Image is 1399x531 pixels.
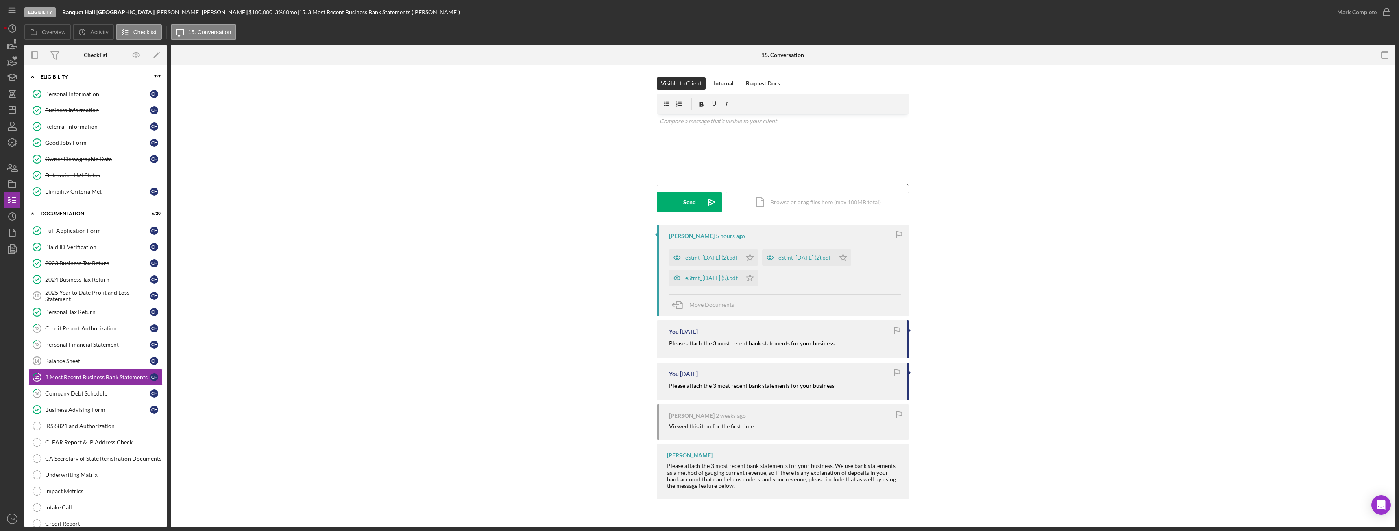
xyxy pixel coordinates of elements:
[150,275,158,284] div: C H
[9,517,15,521] text: LW
[746,77,780,90] div: Request Docs
[28,450,163,467] a: CA Secretary of State Registration Documents
[714,77,734,90] div: Internal
[150,106,158,114] div: C H
[669,382,835,389] mark: Please attach the 3 most recent bank statements for your business
[45,341,150,348] div: Personal Financial Statement
[685,254,738,261] div: eStmt_[DATE] (2).pdf
[680,328,698,335] time: 2025-09-17 00:02
[28,483,163,499] a: Impact Metrics
[45,123,150,130] div: Referral Information
[45,156,150,162] div: Owner Demographic Data
[45,358,150,364] div: Balance Sheet
[778,254,831,261] div: eStmt_[DATE] (2).pdf
[150,389,158,398] div: C H
[45,374,150,380] div: 3 Most Recent Business Bank Statements
[73,24,113,40] button: Activity
[171,24,237,40] button: 15. Conversation
[150,308,158,316] div: C H
[669,371,679,377] div: You
[45,260,150,267] div: 2023 Business Tax Return
[62,9,154,15] b: Banquet Hall [GEOGRAPHIC_DATA]
[4,511,20,527] button: LW
[716,233,745,239] time: 2025-09-17 21:36
[742,77,784,90] button: Request Docs
[35,326,39,331] tspan: 12
[275,9,283,15] div: 3 %
[669,233,715,239] div: [PERSON_NAME]
[150,90,158,98] div: C H
[45,227,150,234] div: Full Application Form
[661,77,702,90] div: Visible to Client
[28,288,163,304] a: 102025 Year to Date Profit and Loss StatementCH
[689,301,734,308] span: Move Documents
[45,188,150,195] div: Eligibility Criteria Met
[28,434,163,450] a: CLEAR Report & IP Address Check
[716,413,746,419] time: 2025-09-02 19:06
[28,385,163,402] a: 16Company Debt ScheduleCH
[669,295,742,315] button: Move Documents
[155,9,248,15] div: [PERSON_NAME] [PERSON_NAME] |
[28,135,163,151] a: Good Jobs FormCH
[45,107,150,114] div: Business Information
[683,192,696,212] div: Send
[150,259,158,267] div: C H
[28,167,163,184] a: Determine LMI Status
[150,357,158,365] div: C H
[150,188,158,196] div: C H
[762,249,851,266] button: eStmt_[DATE] (2).pdf
[35,342,39,347] tspan: 13
[41,74,140,79] div: Eligibility
[45,423,162,429] div: IRS 8821 and Authorization
[146,211,161,216] div: 6 / 20
[28,337,163,353] a: 13Personal Financial StatementCH
[45,325,150,332] div: Credit Report Authorization
[133,29,157,35] label: Checklist
[669,340,836,347] mark: Please attach the 3 most recent bank statements for your business.
[283,9,297,15] div: 60 mo
[45,140,150,146] div: Good Jobs Form
[150,122,158,131] div: C H
[41,211,140,216] div: Documentation
[669,249,758,266] button: eStmt_[DATE] (2).pdf
[34,358,39,363] tspan: 14
[297,9,460,15] div: | 15. 3 Most Recent Business Bank Statements ([PERSON_NAME])
[657,192,722,212] button: Send
[28,353,163,369] a: 14Balance SheetCH
[28,223,163,239] a: Full Application FormCH
[45,244,150,250] div: Plaid ID Verification
[28,369,163,385] a: 153 Most Recent Business Bank StatementsCH
[45,520,162,527] div: Credit Report
[28,151,163,167] a: Owner Demographic DataCH
[150,227,158,235] div: C H
[28,184,163,200] a: Eligibility Criteria MetCH
[45,406,150,413] div: Business Advising Form
[150,373,158,381] div: C H
[24,24,71,40] button: Overview
[35,374,39,380] tspan: 15
[28,239,163,255] a: Plaid ID VerificationCH
[1329,4,1395,20] button: Mark Complete
[146,74,161,79] div: 7 / 7
[45,309,150,315] div: Personal Tax Return
[188,29,231,35] label: 15. Conversation
[45,455,162,462] div: CA Secretary of State Registration Documents
[150,155,158,163] div: C H
[28,304,163,320] a: Personal Tax ReturnCH
[667,463,901,489] div: Please attach the 3 most recent bank statements for your business. We use bank statements as a me...
[28,118,163,135] a: Referral InformationCH
[34,293,39,298] tspan: 10
[45,91,150,97] div: Personal Information
[45,504,162,511] div: Intake Call
[45,439,162,446] div: CLEAR Report & IP Address Check
[28,418,163,434] a: IRS 8821 and Authorization
[45,472,162,478] div: Underwriting Matrix
[150,243,158,251] div: C H
[150,292,158,300] div: C H
[28,255,163,271] a: 2023 Business Tax ReturnCH
[62,9,155,15] div: |
[45,276,150,283] div: 2024 Business Tax Return
[150,406,158,414] div: C H
[669,270,758,286] button: eStmt_[DATE] (5).pdf
[28,402,163,418] a: Business Advising FormCH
